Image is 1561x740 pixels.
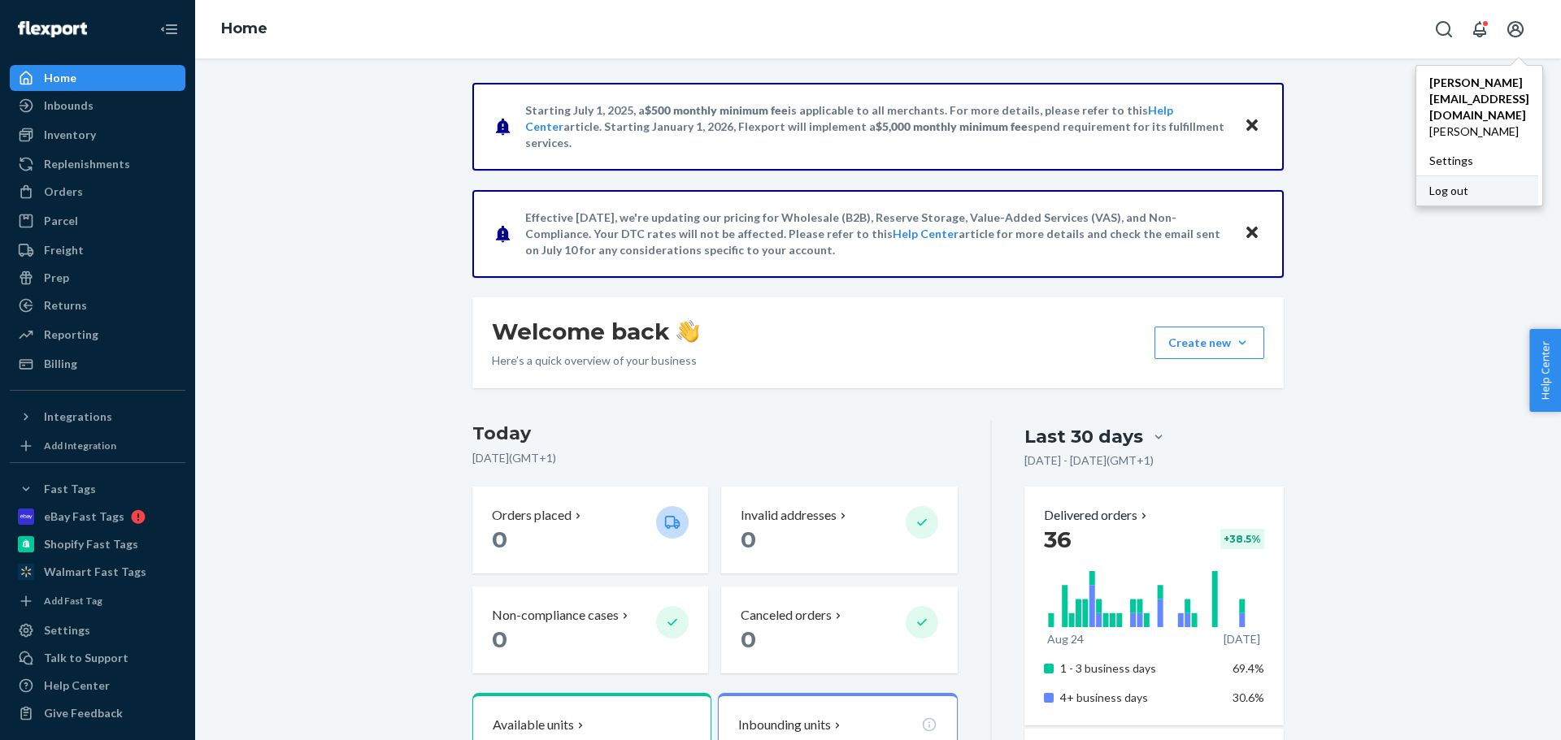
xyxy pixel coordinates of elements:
button: Invalid addresses 0 [721,487,957,573]
a: Shopify Fast Tags [10,531,185,557]
button: Delivered orders [1044,506,1150,525]
p: Starting July 1, 2025, a is applicable to all merchants. For more details, please refer to this a... [525,102,1228,151]
div: Inventory [44,127,96,143]
p: Non-compliance cases [492,606,619,625]
button: Open Search Box [1428,13,1460,45]
a: Parcel [10,208,185,234]
p: Orders placed [492,506,572,525]
div: Add Integration [44,439,116,452]
div: Give Feedback [44,705,123,721]
a: Settings [1416,146,1542,175]
div: Parcel [44,213,78,229]
a: Reporting [10,322,185,348]
img: hand-wave emoji [676,320,699,343]
span: 69.4% [1233,661,1264,675]
span: 36 [1044,526,1072,553]
div: Walmart Fast Tags [44,564,146,580]
div: Freight [44,242,84,258]
p: Invalid addresses [741,506,837,525]
div: Shopify Fast Tags [44,536,138,552]
p: Aug 24 [1047,631,1084,647]
a: Help Center [10,673,185,699]
a: [PERSON_NAME][EMAIL_ADDRESS][DOMAIN_NAME][PERSON_NAME] [1416,68,1542,146]
div: Returns [44,297,87,314]
button: Integrations [10,404,185,430]
a: eBay Fast Tags [10,504,185,530]
span: 0 [741,625,756,653]
span: $5,000 monthly minimum fee [876,119,1028,133]
p: Here’s a quick overview of your business [492,353,699,369]
span: 0 [492,526,507,553]
div: Last 30 days [1024,424,1143,449]
button: Log out [1416,175,1538,206]
span: 0 [741,526,756,553]
div: + 38.5 % [1220,529,1264,549]
div: Talk to Support [44,650,128,666]
a: Returns [10,292,185,318]
button: Open notifications [1463,13,1496,45]
a: Settings [10,617,185,643]
img: Flexport logo [18,21,87,37]
button: Non-compliance cases 0 [472,586,708,673]
a: Freight [10,237,185,263]
a: Home [221,19,267,37]
p: Available units [493,716,574,734]
span: [PERSON_NAME][EMAIL_ADDRESS][DOMAIN_NAME] [1429,75,1529,123]
button: Give Feedback [10,700,185,726]
button: Create new [1154,327,1264,359]
div: Settings [44,622,90,638]
div: Billing [44,356,77,372]
div: Add Fast Tag [44,594,102,608]
span: 0 [492,625,507,653]
a: Walmart Fast Tags [10,559,185,585]
button: Fast Tags [10,476,185,502]
div: eBay Fast Tags [44,508,124,525]
div: Reporting [44,327,98,343]
p: [DATE] - [DATE] ( GMT+1 ) [1024,452,1154,469]
button: Close [1241,115,1263,138]
button: Open account menu [1499,13,1532,45]
div: Inbounds [44,97,93,114]
a: Home [10,65,185,91]
p: Canceled orders [741,606,832,625]
a: Billing [10,351,185,377]
div: Home [44,70,76,86]
a: Replenishments [10,151,185,177]
h3: Today [472,421,958,447]
p: Inbounding units [738,716,831,734]
button: Close [1241,222,1263,245]
div: Integrations [44,409,112,425]
a: Orders [10,179,185,205]
p: 4+ business days [1060,690,1220,706]
p: [DATE] ( GMT+1 ) [472,450,958,466]
button: Canceled orders 0 [721,586,957,673]
a: Help Center [893,227,959,240]
a: Add Integration [10,436,185,456]
div: Orders [44,184,83,200]
div: Replenishments [44,156,130,172]
p: Effective [DATE], we're updating our pricing for Wholesale (B2B), Reserve Storage, Value-Added Se... [525,210,1228,258]
button: Orders placed 0 [472,487,708,573]
div: Prep [44,270,69,286]
span: [PERSON_NAME] [1429,123,1529,140]
div: Help Center [44,677,110,694]
span: 30.6% [1233,690,1264,704]
a: Prep [10,265,185,291]
span: $500 monthly minimum fee [645,103,788,117]
a: Add Fast Tag [10,591,185,611]
p: 1 - 3 business days [1060,660,1220,677]
p: [DATE] [1224,631,1260,647]
a: Inventory [10,122,185,148]
a: Inbounds [10,93,185,119]
div: Fast Tags [44,481,96,497]
ol: breadcrumbs [208,6,280,53]
a: Talk to Support [10,645,185,671]
button: Help Center [1529,329,1561,412]
button: Close Navigation [153,13,185,45]
h1: Welcome back [492,317,699,346]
